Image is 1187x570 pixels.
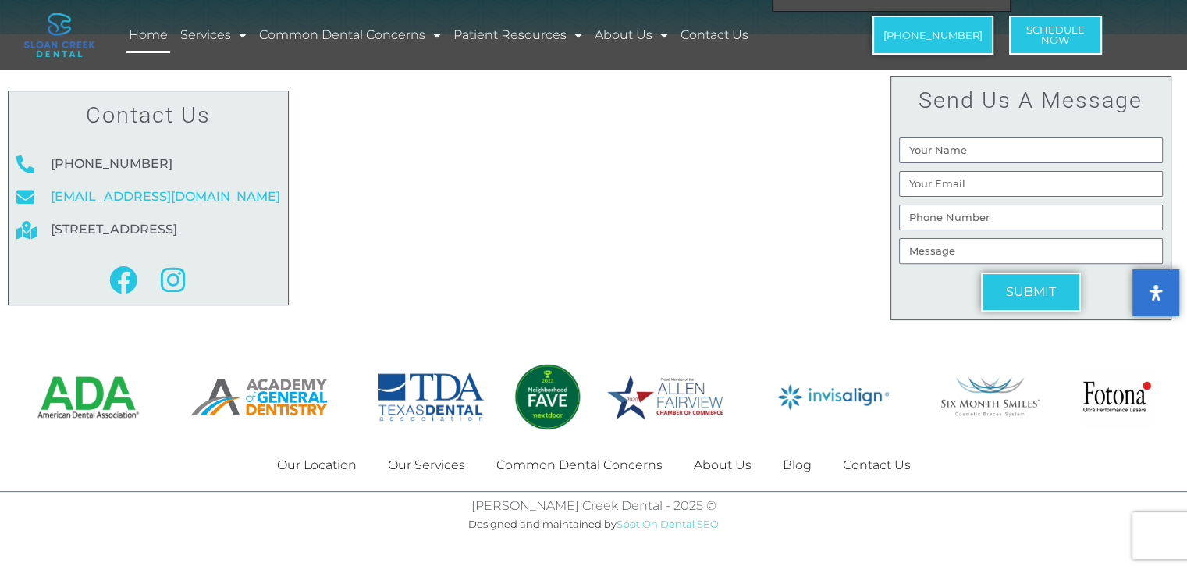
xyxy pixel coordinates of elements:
p: Designed and maintained by [157,511,1031,536]
a: Services [178,17,249,53]
a: Patient Resources [451,17,585,53]
span: Schedule Now [1026,25,1085,45]
h3: Send Us A Message [899,84,1163,116]
iframe: Sloan Creek Dental [304,59,874,337]
img: Texas Dental Association [378,373,484,422]
a: Our Location [261,447,372,483]
a: Contact Us [827,447,926,483]
input: Your Name [899,137,1163,163]
input: Your Email [899,171,1163,197]
span: [STREET_ADDRESS] [47,217,177,242]
a: Spot On Dental SEO [617,518,719,530]
input: Only numbers and phone characters (#, -, *, etc) are accepted. [899,205,1163,230]
a: Home [126,17,170,53]
span: [PHONE_NUMBER] [47,151,172,176]
img: Invisalign Logo [777,384,889,410]
img: Sloan Creek Dental Nextdoor Fave 2023 [513,362,583,433]
h3: Contact Us [16,99,280,130]
span: [EMAIL_ADDRESS][DOMAIN_NAME] [47,184,280,209]
img: academy of general dentistry [191,379,327,416]
a: [PHONE_NUMBER] [872,16,993,55]
a: [PERSON_NAME] Creek Dental - 2025 © [471,498,716,513]
a: Common Dental Concerns [481,447,678,483]
img: logo [24,13,94,57]
a: About Us [678,447,767,483]
a: ScheduleNow [1009,16,1102,55]
span: SUBMIT [1006,286,1056,298]
img: American Dental Association [36,374,140,420]
form: Send us a message [899,137,1163,319]
nav: Menu [126,17,815,53]
a: About Us [592,17,670,53]
a: [EMAIL_ADDRESS][DOMAIN_NAME] [16,184,280,209]
span: [PHONE_NUMBER] [883,30,983,41]
button: Open Accessibility Panel [1132,269,1179,316]
button: SUBMIT [981,273,1081,312]
a: Our Services [372,447,481,483]
input: Message [899,238,1163,264]
img: Fotona Laser Dentistry [1081,365,1153,428]
a: Common Dental Concerns [257,17,443,53]
img: Member of Six Month Smiles [940,377,1040,416]
a: [PHONE_NUMBER] [16,151,280,176]
a: Contact Us [678,17,751,53]
a: Blog [767,447,827,483]
nav: Menu [157,447,1031,483]
img: Member of Allen Fairview Chamber of Commerce [607,375,723,419]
